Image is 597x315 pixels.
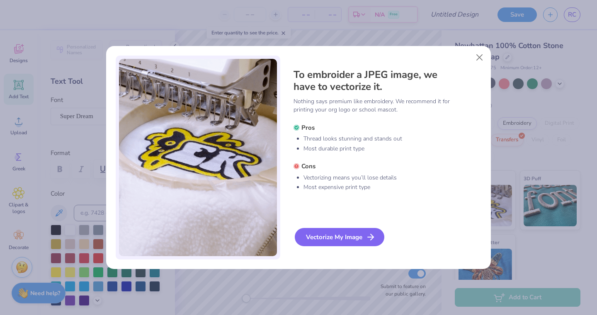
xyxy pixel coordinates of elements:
[294,69,461,93] h4: To embroider a JPEG image, we have to vectorize it.
[295,228,384,246] div: Vectorize My Image
[294,124,461,132] h5: Pros
[294,162,461,170] h5: Cons
[303,183,461,191] li: Most expensive print type
[472,50,488,65] button: Close
[303,135,461,143] li: Thread looks stunning and stands out
[294,97,461,114] p: Nothing says premium like embroidery. We recommend it for printing your org logo or school mascot.
[303,174,461,182] li: Vectorizing means you’ll lose details
[303,145,461,153] li: Most durable print type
